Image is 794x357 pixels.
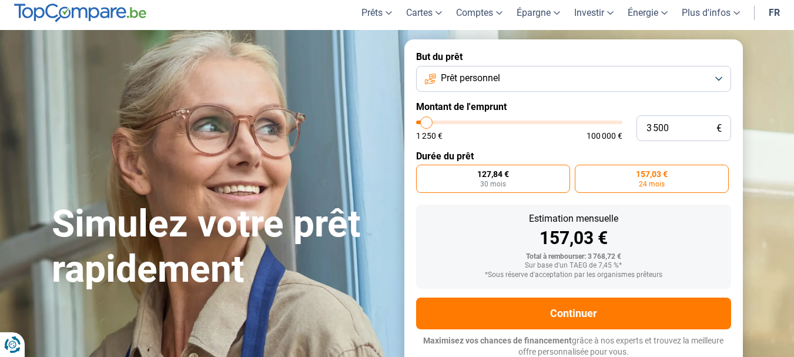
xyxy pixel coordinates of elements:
label: Durée du prêt [416,151,731,162]
h1: Simulez votre prêt rapidement [52,202,390,292]
span: Prêt personnel [441,72,500,85]
span: 127,84 € [477,170,509,178]
span: 100 000 € [587,132,622,140]
span: € [716,124,722,134]
span: 157,03 € [636,170,668,178]
div: 157,03 € [426,229,722,247]
button: Prêt personnel [416,66,731,92]
div: Sur base d'un TAEG de 7,45 %* [426,262,722,270]
div: *Sous réserve d'acceptation par les organismes prêteurs [426,271,722,279]
div: Total à rembourser: 3 768,72 € [426,253,722,261]
div: Estimation mensuelle [426,214,722,223]
img: TopCompare [14,4,146,22]
span: 24 mois [639,181,665,188]
button: Continuer [416,298,731,329]
label: But du prêt [416,51,731,62]
label: Montant de l'emprunt [416,101,731,112]
span: 1 250 € [416,132,443,140]
span: Maximisez vos chances de financement [423,336,572,345]
span: 30 mois [480,181,506,188]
